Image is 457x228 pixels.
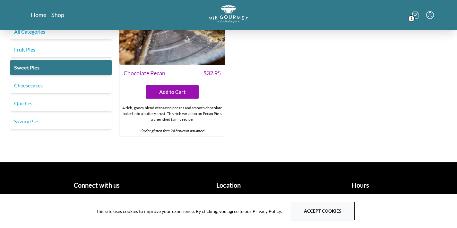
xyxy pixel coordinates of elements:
[96,208,282,215] span: This site uses cookies to improve your experience. By clicking, you agree to our Privacy Policy.
[297,180,424,190] h1: Hours
[51,11,64,19] a: Shop
[159,88,185,96] span: Add to Cart
[209,5,248,25] a: Logo
[120,102,225,136] div: A rich, gooey blend of toasted pecans and smooth chocolate baked into a buttery crust. This rich ...
[139,128,205,133] em: *Order gluten free 24 hours in advance*
[10,60,112,75] a: Sweet Pies
[291,202,355,220] button: Accept cookies
[10,78,112,93] a: Cheesecakes
[146,85,199,99] button: Add to Cart
[10,96,112,111] a: Quiches
[426,11,434,19] button: Menu
[408,15,415,22] span: 1
[10,42,112,57] a: Fruit Pies
[209,5,248,23] img: logo
[31,11,46,19] a: Home
[33,180,160,190] h1: Connect with us
[165,180,292,190] h1: Location
[10,114,112,129] a: Savory Pies
[203,69,221,77] span: $ 32.95
[10,24,112,39] a: All Categories
[124,69,165,77] span: Chocolate Pecan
